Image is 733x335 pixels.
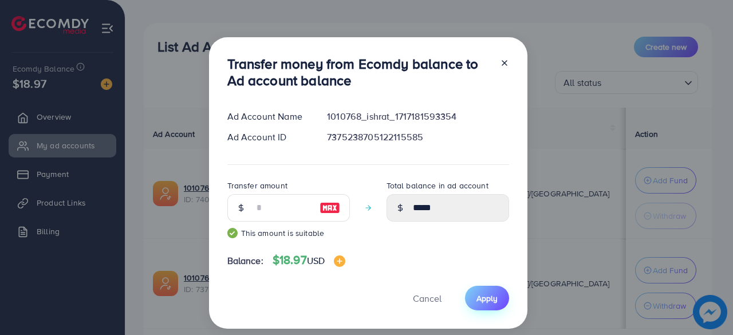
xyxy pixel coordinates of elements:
span: USD [307,254,325,267]
div: Ad Account ID [218,131,318,144]
div: Ad Account Name [218,110,318,123]
small: This amount is suitable [227,227,350,239]
span: Apply [476,293,498,304]
label: Transfer amount [227,180,287,191]
h4: $18.97 [273,253,345,267]
span: Cancel [413,292,442,305]
label: Total balance in ad account [387,180,488,191]
span: Balance: [227,254,263,267]
img: image [320,201,340,215]
img: image [334,255,345,267]
img: guide [227,228,238,238]
button: Apply [465,286,509,310]
div: 1010768_ishrat_1717181593354 [318,110,518,123]
button: Cancel [399,286,456,310]
h3: Transfer money from Ecomdy balance to Ad account balance [227,56,491,89]
div: 7375238705122115585 [318,131,518,144]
